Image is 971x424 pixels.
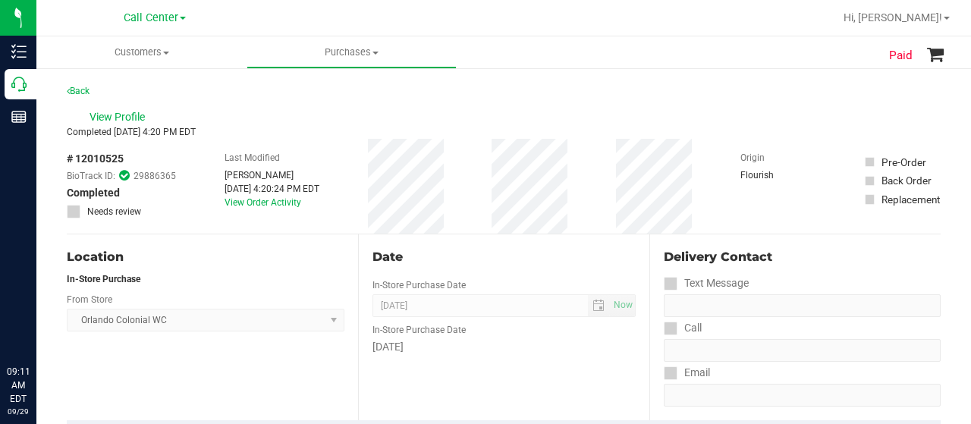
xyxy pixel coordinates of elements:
[247,46,456,59] span: Purchases
[67,127,196,137] span: Completed [DATE] 4:20 PM EDT
[7,406,30,417] p: 09/29
[881,173,932,188] div: Back Order
[7,365,30,406] p: 09:11 AM EDT
[664,362,710,384] label: Email
[247,36,457,68] a: Purchases
[740,151,765,165] label: Origin
[740,168,816,182] div: Flourish
[889,47,913,64] span: Paid
[664,317,702,339] label: Call
[11,109,27,124] inline-svg: Reports
[67,185,120,201] span: Completed
[87,205,141,218] span: Needs review
[372,323,466,337] label: In-Store Purchase Date
[36,36,247,68] a: Customers
[45,300,63,319] iframe: Resource center unread badge
[664,339,941,362] input: Format: (999) 999-9999
[90,109,150,125] span: View Profile
[881,192,940,207] div: Replacement
[225,151,280,165] label: Last Modified
[11,77,27,92] inline-svg: Call Center
[15,303,61,348] iframe: Resource center
[225,168,319,182] div: [PERSON_NAME]
[67,169,115,183] span: BioTrack ID:
[67,86,90,96] a: Back
[881,155,926,170] div: Pre-Order
[844,11,942,24] span: Hi, [PERSON_NAME]!
[225,182,319,196] div: [DATE] 4:20:24 PM EDT
[11,44,27,59] inline-svg: Inventory
[67,248,344,266] div: Location
[372,248,636,266] div: Date
[134,169,176,183] span: 29886365
[67,274,140,284] strong: In-Store Purchase
[664,294,941,317] input: Format: (999) 999-9999
[67,293,112,306] label: From Store
[119,168,130,183] span: In Sync
[36,46,247,59] span: Customers
[372,278,466,292] label: In-Store Purchase Date
[664,272,749,294] label: Text Message
[664,248,941,266] div: Delivery Contact
[372,339,636,355] div: [DATE]
[225,197,301,208] a: View Order Activity
[124,11,178,24] span: Call Center
[67,151,124,167] span: # 12010525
